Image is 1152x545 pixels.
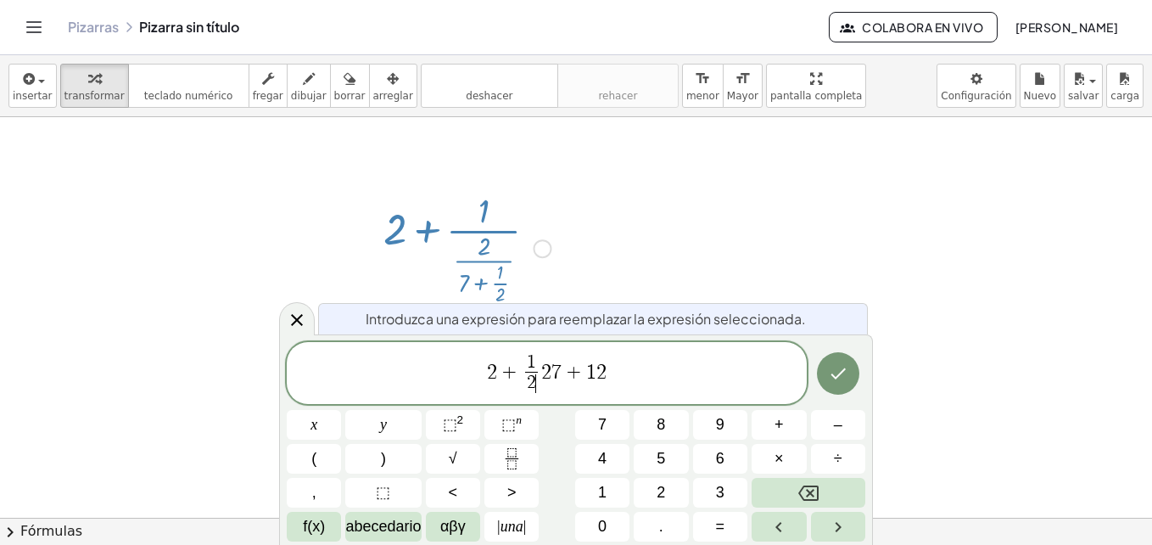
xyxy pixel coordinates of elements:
button: Configuración [937,64,1015,108]
span: 2 [487,362,497,382]
button: Fracción [484,444,539,474]
button: transformar [60,64,129,108]
button: 5 [634,444,688,474]
span: y [380,413,387,436]
span: f(x) [303,515,325,538]
span: abecedario [345,515,421,538]
span: 7 [551,362,562,382]
button: borrar [330,64,370,108]
i: format_size [735,69,751,89]
font: Introduzca una expresión para reemplazar la expresión seleccionada. [366,310,806,328]
span: 0 [598,515,607,538]
span: ( [311,447,316,470]
button: fregar [249,64,288,108]
span: salvar [1068,90,1099,102]
span: Configuración [941,90,1011,102]
span: ⬚ [443,416,457,433]
span: arreglar [373,90,413,102]
span: 1 [598,481,607,504]
span: Nuevo [1024,90,1056,102]
button: Superíndice [484,410,539,440]
button: 3 [693,478,747,508]
span: 8 [657,413,665,436]
button: Flecha derecha [811,512,865,542]
i: format_size [695,69,711,89]
button: Más [752,410,806,440]
span: 6 [716,447,724,470]
button: Nuevo [1020,64,1060,108]
button: Menos [811,410,865,440]
button: Colabora en vivo [829,12,998,42]
sup: 2 [457,413,464,426]
button: dibujar [287,64,331,108]
button: 8 [634,410,688,440]
button: Raíz cuadrada [426,444,480,474]
button: rehacerrehacer [557,64,679,108]
sup: n [516,413,522,426]
button: ( [287,444,341,474]
span: 4 [598,447,607,470]
span: ÷ [834,447,842,470]
span: una [497,515,526,538]
button: Retroceso [752,478,865,508]
span: 1 [527,353,536,372]
button: carga [1106,64,1144,108]
span: borrar [334,90,366,102]
span: teclado numérico [144,90,233,102]
button: , [287,478,341,508]
span: transformar [64,90,125,102]
button: Funciones [287,512,341,542]
span: ​ [535,374,536,393]
span: 1 [586,362,596,382]
a: Pizarras [68,19,119,36]
span: | [523,518,527,535]
span: 5 [657,447,665,470]
button: Hecho [817,352,859,395]
button: deshacerdeshacer [421,64,558,108]
span: < [449,481,458,504]
button: y [345,410,421,440]
button: salvar [1064,64,1103,108]
button: pantalla completa [766,64,867,108]
span: . [659,515,663,538]
span: √ [449,447,457,470]
button: Flecha izquierda [752,512,806,542]
button: Alternar navegación [20,14,48,41]
span: 2 [596,362,607,382]
span: ⬚ [501,416,516,433]
button: ) [345,444,421,474]
span: dibujar [291,90,327,102]
span: αβγ [440,515,466,538]
span: 2 [541,362,551,382]
button: . [634,512,688,542]
span: = [716,515,725,538]
button: Mayor que [484,478,539,508]
span: Mayor [727,90,758,102]
button: Cuadricular [426,410,480,440]
span: | [497,518,501,535]
span: fregar [253,90,283,102]
span: × [775,447,784,470]
button: 4 [575,444,629,474]
span: > [507,481,517,504]
button: 7 [575,410,629,440]
button: 2 [634,478,688,508]
font: Fórmulas [20,522,82,542]
span: pantalla completa [770,90,863,102]
button: Alfabeto [345,512,421,542]
span: + [775,413,784,436]
span: 2 [527,374,536,392]
button: Marcador [345,478,421,508]
span: carga [1110,90,1139,102]
button: [PERSON_NAME] [1001,12,1132,42]
button: Iguales [693,512,747,542]
span: ) [381,447,386,470]
button: format_sizeMayor [723,64,763,108]
button: Menos que [426,478,480,508]
button: x [287,410,341,440]
span: – [834,413,842,436]
button: arreglar [369,64,417,108]
button: 6 [693,444,747,474]
span: 9 [716,413,724,436]
span: + [562,362,586,382]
